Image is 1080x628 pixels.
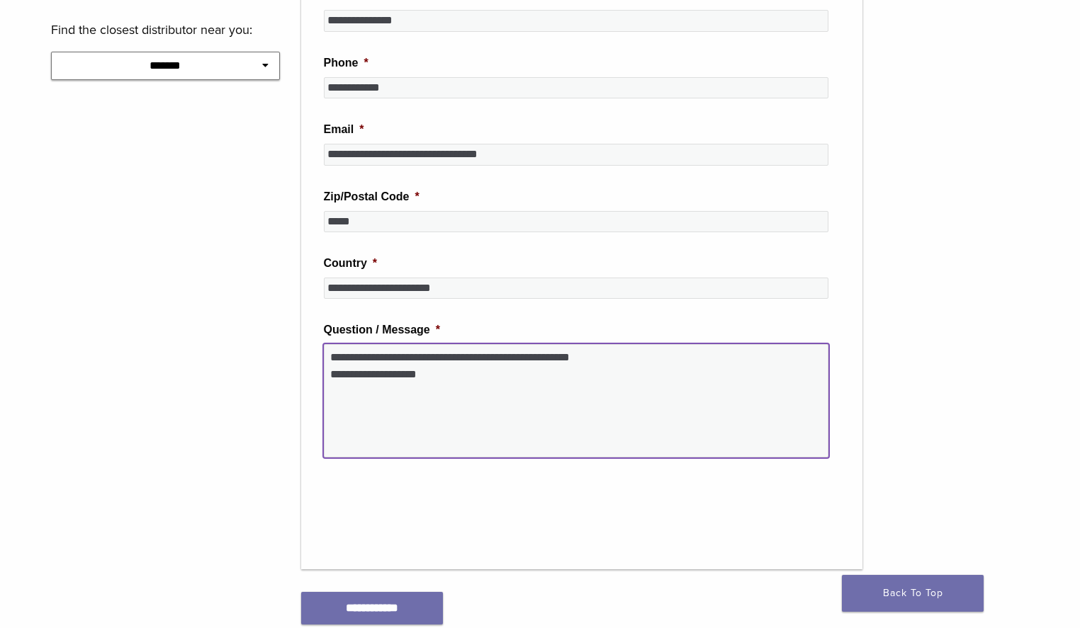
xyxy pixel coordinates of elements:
[324,56,369,71] label: Phone
[51,19,280,40] p: Find the closest distributor near you:
[842,575,984,612] a: Back To Top
[324,190,420,205] label: Zip/Postal Code
[324,122,364,137] label: Email
[324,323,441,338] label: Question / Message
[324,256,378,271] label: Country
[324,480,539,535] iframe: reCAPTCHA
